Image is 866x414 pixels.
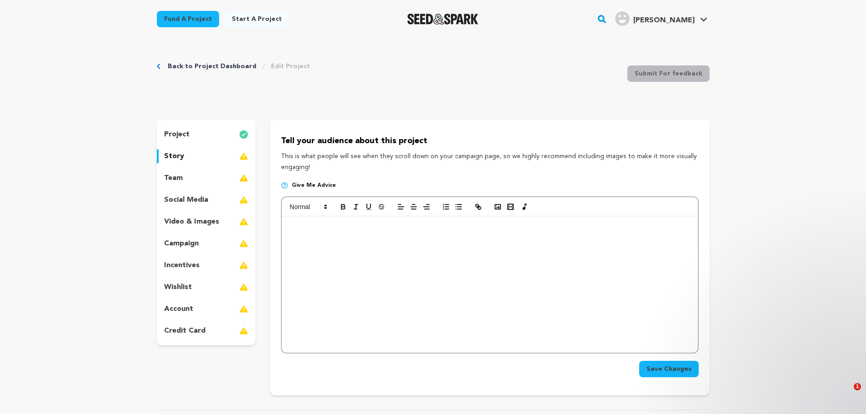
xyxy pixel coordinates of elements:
img: help-circle.svg [281,182,288,189]
span: Give me advice [292,182,336,189]
img: warning-full.svg [239,260,248,271]
div: Connor R.'s Profile [615,11,695,26]
p: Tell your audience about this project [281,135,698,148]
img: warning-full.svg [239,238,248,249]
span: [PERSON_NAME] [633,17,695,24]
a: Back to Project Dashboard [168,62,256,71]
img: warning-full.svg [239,173,248,184]
a: Seed&Spark Homepage [407,14,479,25]
div: Breadcrumb [157,62,310,71]
p: social media [164,195,208,205]
img: user.png [615,11,630,26]
p: project [164,129,190,140]
button: project [157,127,256,142]
img: warning-full.svg [239,282,248,293]
p: This is what people will see when they scroll down on your campaign page, so we highly recommend ... [281,151,698,173]
button: campaign [157,236,256,251]
p: campaign [164,238,199,249]
span: Connor R.'s Profile [613,10,709,29]
a: Edit Project [271,62,310,71]
img: check-circle-full.svg [239,129,248,140]
button: wishlist [157,280,256,294]
button: credit card [157,324,256,338]
p: account [164,304,193,314]
p: credit card [164,325,205,336]
img: warning-full.svg [239,195,248,205]
a: Connor R.'s Profile [613,10,709,26]
p: incentives [164,260,200,271]
span: Save Changes [646,364,691,374]
span: 1 [854,383,861,390]
p: story [164,151,184,162]
button: story [157,149,256,164]
img: warning-full.svg [239,304,248,314]
img: warning-full.svg [239,325,248,336]
button: account [157,302,256,316]
img: Seed&Spark Logo Dark Mode [407,14,479,25]
button: incentives [157,258,256,273]
img: warning-full.svg [239,151,248,162]
p: video & images [164,216,219,227]
button: Submit For feedback [627,65,710,82]
a: Start a project [225,11,289,27]
iframe: Intercom live chat [835,383,857,405]
a: Fund a project [157,11,219,27]
button: social media [157,193,256,207]
button: video & images [157,214,256,229]
p: wishlist [164,282,192,293]
img: warning-full.svg [239,216,248,227]
p: team [164,173,183,184]
button: Save Changes [639,361,699,377]
button: team [157,171,256,185]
